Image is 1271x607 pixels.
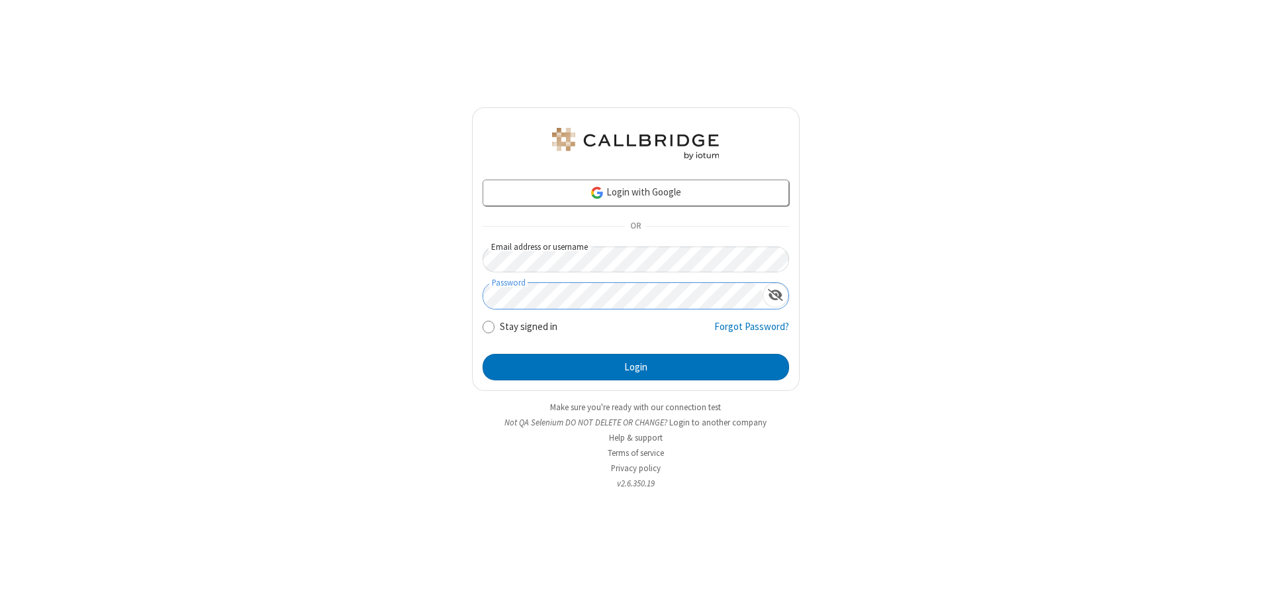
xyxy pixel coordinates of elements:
span: OR [625,217,646,236]
li: v2.6.350.19 [472,477,800,490]
a: Forgot Password? [714,319,789,345]
input: Email address or username [483,247,789,272]
iframe: Chat [1238,573,1261,598]
input: Password [483,283,763,309]
img: google-icon.png [590,186,604,200]
a: Privacy policy [611,463,661,474]
a: Help & support [609,432,663,443]
div: Show password [763,283,788,307]
button: Login to another company [669,416,767,429]
li: Not QA Selenium DO NOT DELETE OR CHANGE? [472,416,800,429]
a: Make sure you're ready with our connection test [550,402,721,413]
label: Stay signed in [500,319,557,335]
button: Login [483,354,789,380]
a: Terms of service [608,447,664,459]
img: QA Selenium DO NOT DELETE OR CHANGE [549,128,722,160]
a: Login with Google [483,180,789,206]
